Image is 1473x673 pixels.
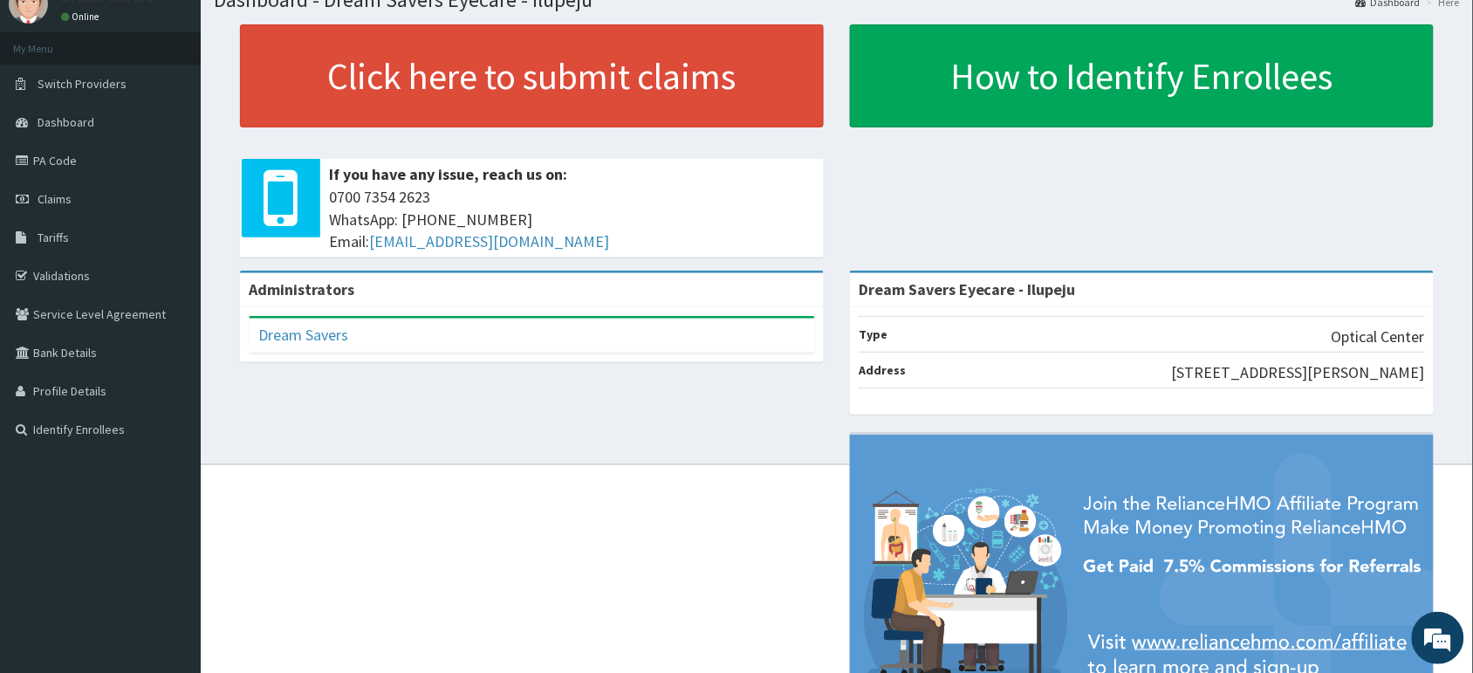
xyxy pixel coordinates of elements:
b: Address [859,362,906,378]
p: [STREET_ADDRESS][PERSON_NAME] [1172,361,1425,384]
b: Administrators [249,279,354,299]
b: Type [859,326,887,342]
a: Click here to submit claims [240,24,824,127]
a: How to Identify Enrollees [850,24,1434,127]
span: Tariffs [38,230,69,245]
b: If you have any issue, reach us on: [329,164,567,184]
span: Claims [38,191,72,207]
span: 0700 7354 2623 WhatsApp: [PHONE_NUMBER] Email: [329,186,815,253]
strong: Dream Savers Eyecare - Ilupeju [859,279,1076,299]
span: Switch Providers [38,76,127,92]
p: Optical Center [1332,326,1425,348]
a: Online [61,10,103,23]
a: [EMAIL_ADDRESS][DOMAIN_NAME] [369,231,609,251]
span: Dashboard [38,114,94,130]
a: Dream Savers [258,325,348,345]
